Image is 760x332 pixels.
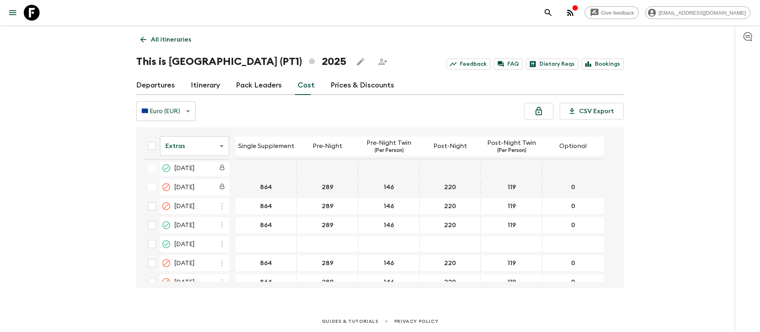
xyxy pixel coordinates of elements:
div: Costs are fixed. The departure date (16 Aug 2025) has passed [215,180,229,194]
div: 16 Aug 2025; Post-Night Twin [481,179,542,195]
p: (Per Person) [497,148,526,154]
div: 14 Aug 2025; Post-Night Twin [481,160,542,176]
svg: Cancelled [161,258,171,268]
div: 30 Aug 2025; Pre-Night [297,274,358,290]
a: Pack Leaders [236,76,282,95]
svg: Cancelled [161,277,171,287]
div: 28 Aug 2025; Post-Night Twin [481,255,542,271]
a: Privacy Policy [394,317,438,326]
div: 28 Aug 2025; Post-Night [420,255,481,271]
p: Pre-Night [313,141,342,151]
a: Feedback [446,59,491,70]
button: 289 [312,217,343,233]
div: 21 Aug 2025; Post-Night Twin [481,198,542,214]
button: Edit this itinerary [353,54,369,70]
h1: This is [GEOGRAPHIC_DATA] (PT1) 2025 [136,54,346,70]
button: 864 [251,217,281,233]
span: [DATE] [174,239,195,249]
span: [DATE] [174,277,195,287]
div: 26 Aug 2025; Pre-Night [297,236,358,252]
button: 119 [498,255,525,271]
a: Departures [136,76,175,95]
svg: Proposed [161,239,171,249]
div: 21 Aug 2025; Pre-Night [297,198,358,214]
div: [EMAIL_ADDRESS][DOMAIN_NAME] [645,6,750,19]
p: Post-Night Twin [487,138,536,148]
div: Extras [160,135,229,157]
button: 289 [312,198,343,214]
div: 26 Aug 2025; Pre-Night Twin [358,236,420,252]
span: [EMAIL_ADDRESS][DOMAIN_NAME] [654,10,750,16]
svg: Cancelled [161,182,171,192]
a: Bookings [581,59,624,70]
a: Itinerary [191,76,220,95]
div: 23 Aug 2025; Post-Night Twin [481,217,542,233]
span: [DATE] [174,182,195,192]
div: 21 Aug 2025; Post-Night [420,198,481,214]
div: 30 Aug 2025; Single Supplement [236,274,297,290]
p: (Per Person) [374,148,404,154]
div: 26 Aug 2025; Post-Night Twin [481,236,542,252]
button: 864 [251,274,281,290]
button: 146 [374,274,403,290]
button: 0 [560,255,586,271]
a: Give feedback [585,6,639,19]
div: Select all [144,138,160,154]
button: 220 [435,198,465,214]
button: Unlock costs [524,103,553,120]
p: Single Supplement [238,141,294,151]
div: 28 Aug 2025; Optional [542,255,604,271]
div: 16 Aug 2025; Optional [542,179,604,195]
span: [DATE] [174,201,195,211]
button: 119 [498,198,525,214]
p: Optional [559,141,587,151]
div: 30 Aug 2025; Optional [542,274,604,290]
button: 146 [374,217,403,233]
svg: Cancelled [161,201,171,211]
button: 864 [251,198,281,214]
button: 146 [374,255,403,271]
div: 23 Aug 2025; Optional [542,217,604,233]
button: 220 [435,255,465,271]
button: 0 [560,217,586,233]
div: 14 Aug 2025; Single Supplement [236,160,297,176]
div: 28 Aug 2025; Single Supplement [236,255,297,271]
button: search adventures [540,5,556,21]
a: Dietary Reqs [526,59,578,70]
span: [DATE] [174,163,195,173]
div: 28 Aug 2025; Pre-Night Twin [358,255,420,271]
button: 289 [312,255,343,271]
div: 21 Aug 2025; Single Supplement [236,198,297,214]
a: All itineraries [136,32,196,47]
button: 289 [312,274,343,290]
a: Prices & Discounts [331,76,394,95]
div: 30 Aug 2025; Post-Night Twin [481,274,542,290]
p: Post-Night [433,141,467,151]
span: Give feedback [597,10,638,16]
button: 289 [312,179,343,195]
div: 23 Aug 2025; Pre-Night Twin [358,217,420,233]
div: 28 Aug 2025; Pre-Night [297,255,358,271]
div: 14 Aug 2025; Pre-Night [297,160,358,176]
div: 30 Aug 2025; Pre-Night Twin [358,274,420,290]
svg: Proposed [161,163,171,173]
button: 146 [374,198,403,214]
button: CSV Export [560,103,624,120]
div: 26 Aug 2025; Optional [542,236,604,252]
div: 23 Aug 2025; Pre-Night [297,217,358,233]
button: 864 [251,179,281,195]
div: 16 Aug 2025; Pre-Night Twin [358,179,420,195]
div: 23 Aug 2025; Post-Night [420,217,481,233]
button: 119 [498,217,525,233]
div: 30 Aug 2025; Post-Night [420,274,481,290]
div: 21 Aug 2025; Pre-Night Twin [358,198,420,214]
button: 0 [560,179,586,195]
div: 14 Aug 2025; Optional [542,160,604,176]
p: All itineraries [151,35,191,44]
button: 146 [374,179,403,195]
button: 220 [435,274,465,290]
div: 26 Aug 2025; Post-Night [420,236,481,252]
span: [DATE] [174,220,195,230]
button: menu [5,5,21,21]
a: Cost [298,76,315,95]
